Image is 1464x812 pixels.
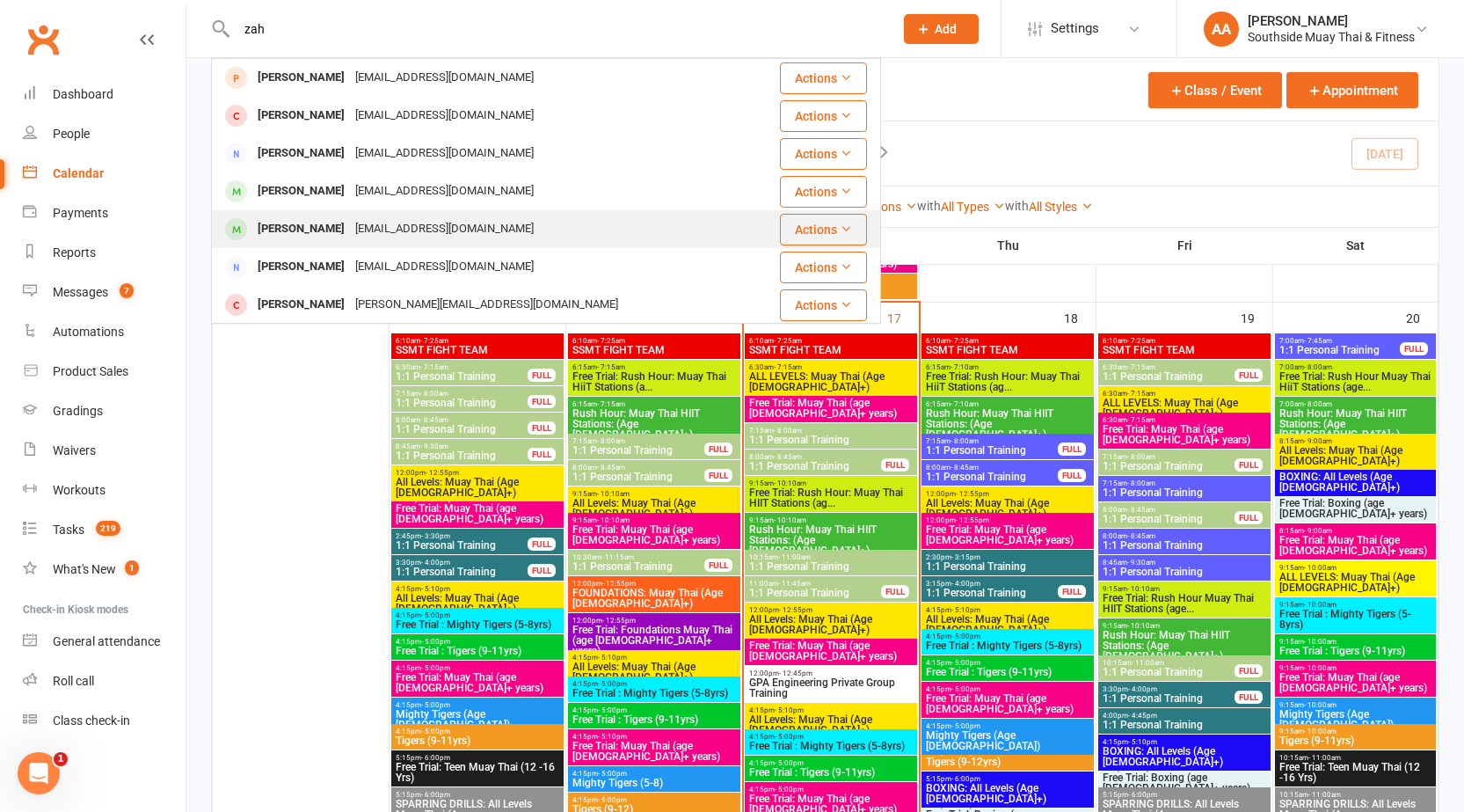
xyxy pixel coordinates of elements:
[528,369,556,382] div: FULL
[23,550,186,589] a: What's New1
[53,364,128,378] div: Product Sales
[748,553,914,561] span: 10:15am
[421,532,450,540] span: - 3:30pm
[1127,479,1155,487] span: - 8:00am
[1102,416,1267,424] span: 6:30am
[1102,461,1235,472] span: 1:1 Personal Training
[1278,564,1432,572] span: 9:15am
[925,588,1059,598] span: 1:1 Personal Training
[572,445,705,456] span: 1:1 Personal Training
[572,516,737,524] span: 9:15am
[1102,667,1235,677] span: 1:1 Personal Training
[252,141,350,166] div: [PERSON_NAME]
[23,273,186,312] a: Messages 7
[597,363,625,371] span: - 7:15am
[395,585,560,593] span: 4:15pm
[925,408,1090,440] span: Rush Hour: Muay Thai HIIT Stations: (Age [DEMOGRAPHIC_DATA]+)
[1102,371,1235,382] span: 1:1 Personal Training
[1102,585,1267,593] span: 9:15am
[1278,345,1401,355] span: 1:1 Personal Training
[1127,532,1155,540] span: - 8:45am
[572,654,737,662] span: 4:15pm
[420,390,448,398] span: - 8:00am
[53,127,90,141] div: People
[704,469,732,482] div: FULL
[748,345,914,355] span: SSMT FIGHT TEAM
[1400,342,1428,355] div: FULL
[572,524,737,545] span: Free Trial: Muay Thai (age [DEMOGRAPHIC_DATA]+ years)
[1102,390,1267,398] span: 6:30am
[778,580,811,588] span: - 11:45am
[572,617,737,625] span: 12:00pm
[421,559,450,567] span: - 4:00pm
[778,553,811,561] span: - 11:00am
[951,337,979,345] span: - 7:25am
[774,337,802,345] span: - 7:25am
[779,606,812,614] span: - 12:55pm
[252,179,350,204] div: [PERSON_NAME]
[748,371,914,392] span: ALL LEVELS: Muay Thai (Age [DEMOGRAPHIC_DATA]+)
[925,437,1059,445] span: 7:15am
[1102,532,1267,540] span: 8:00am
[23,312,186,352] a: Automations
[881,585,909,598] div: FULL
[951,437,979,445] span: - 8:00am
[704,559,732,572] div: FULL
[774,479,806,487] span: - 10:10am
[1304,564,1337,572] span: - 10:00am
[748,435,914,445] span: 1:1 Personal Training
[395,416,528,424] span: 8:00am
[1102,622,1267,630] span: 9:15am
[1304,400,1332,408] span: - 8:00am
[23,391,186,431] a: Gradings
[23,431,186,471] a: Waivers
[1278,638,1432,646] span: 9:15am
[598,654,627,662] span: - 5:10pm
[1127,416,1155,424] span: - 7:15am
[395,337,560,345] span: 6:10am
[252,65,350,91] div: [PERSON_NAME]
[925,498,1090,519] span: All Levels: Muay Thai (Age [DEMOGRAPHIC_DATA]+)
[53,245,96,260] div: Reports
[597,516,630,524] span: - 10:10am
[572,561,705,572] span: 1:1 Personal Training
[572,408,737,440] span: Rush Hour: Muay Thai HIIT Stations: (Age [DEMOGRAPHIC_DATA]+)
[18,752,60,794] iframe: Intercom live chat
[1058,585,1086,598] div: FULL
[1204,11,1239,47] div: AA
[780,138,867,170] button: Actions
[780,176,867,208] button: Actions
[1102,540,1267,551] span: 1:1 Personal Training
[1051,9,1099,48] span: Settings
[395,443,528,450] span: 8:45am
[780,214,867,245] button: Actions
[53,404,103,418] div: Gradings
[572,437,705,445] span: 7:15am
[1127,363,1155,371] span: - 7:15am
[1102,398,1267,419] span: ALL LEVELS: Muay Thai (Age [DEMOGRAPHIC_DATA]+)
[597,490,630,498] span: - 10:10am
[421,585,450,593] span: - 5:10pm
[572,345,737,355] span: SSMT FIGHT TEAM
[887,303,919,332] div: 17
[528,538,556,551] div: FULL
[395,646,560,656] span: Free Trial : Tigers (9-11yrs)
[956,516,989,524] span: - 12:55pm
[53,634,160,648] div: General attendance
[1102,630,1267,662] span: Rush Hour: Muay Thai HIIT Stations: (Age [DEMOGRAPHIC_DATA]+)
[1096,227,1273,264] th: Fri
[956,490,989,498] span: - 12:55pm
[1278,609,1432,630] span: Free Trial : Mighty Tigers (5-8yrs)
[748,640,914,662] span: Free Trial: Muay Thai (age [DEMOGRAPHIC_DATA]+ years)
[252,292,350,318] div: [PERSON_NAME]
[1235,458,1263,472] div: FULL
[23,233,186,273] a: Reports
[951,464,979,472] span: - 8:45am
[1102,453,1235,461] span: 7:15am
[395,611,560,619] span: 4:15pm
[1132,659,1164,667] span: - 11:00am
[572,400,737,408] span: 6:15am
[1102,363,1235,371] span: 6:30am
[420,443,448,450] span: - 9:30am
[395,593,560,614] span: All Levels: Muay Thai (Age [DEMOGRAPHIC_DATA]+)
